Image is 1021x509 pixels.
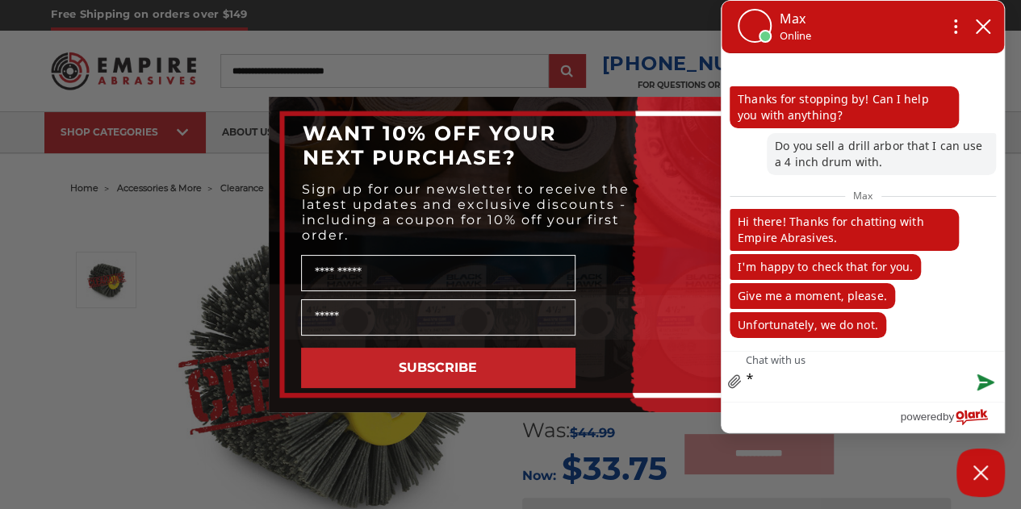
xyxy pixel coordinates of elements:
p: Give me a moment, please. [730,283,895,309]
span: Sign up for our newsletter to receive the latest updates and exclusive discounts - including a co... [302,181,630,243]
label: Chat with us [746,353,806,365]
p: I'm happy to check that for you. [730,254,921,280]
p: Unfortunately, we do not. [730,312,886,338]
p: Max [780,9,811,28]
span: powered [900,407,942,427]
span: by [943,407,954,427]
button: SUBSCRIBE [301,348,575,388]
div: chat [722,53,1004,351]
p: Online [780,28,811,44]
input: Email [301,299,575,336]
button: close chatbox [970,15,996,39]
a: Powered by Olark [900,403,1004,432]
a: file upload [722,363,747,402]
p: Do you sell a drill arbor that I can use a 4 inch drum with. [767,133,996,175]
button: Send message [964,365,1004,402]
p: Thanks for stopping by! Can I help you with anything? [730,86,959,128]
span: WANT 10% OFF YOUR NEXT PURCHASE? [303,121,556,169]
button: Close Chatbox [956,449,1005,497]
button: Open chat options menu [941,13,970,40]
span: Max [845,186,881,206]
p: Hi there! Thanks for chatting with Empire Abrasives. [730,209,959,251]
